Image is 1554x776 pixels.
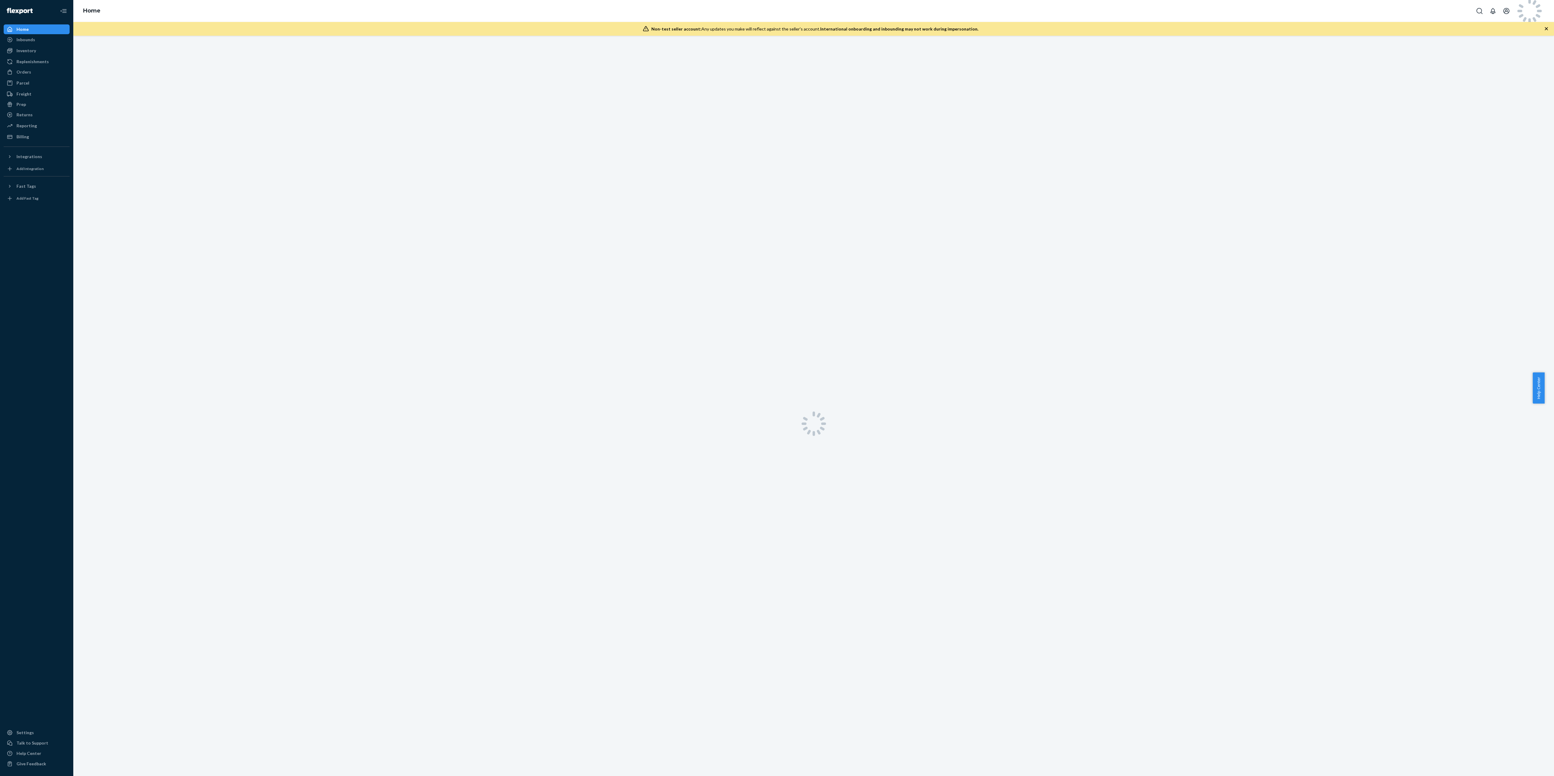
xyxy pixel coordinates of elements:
a: Replenishments [4,57,70,67]
div: Home [16,26,29,32]
div: Fast Tags [16,183,36,189]
a: Returns [4,110,70,120]
div: Talk to Support [16,740,48,746]
button: Talk to Support [4,738,70,748]
a: Home [4,24,70,34]
div: Help Center [16,750,41,756]
button: Open account menu [1500,5,1512,17]
a: Orders [4,67,70,77]
button: Give Feedback [4,759,70,769]
div: Orders [16,69,31,75]
a: Billing [4,132,70,142]
div: Inventory [16,48,36,54]
div: Inbounds [16,37,35,43]
a: Reporting [4,121,70,131]
div: Integrations [16,154,42,160]
button: Integrations [4,152,70,161]
div: Settings [16,730,34,736]
div: Add Integration [16,166,44,171]
a: Add Integration [4,164,70,174]
span: Non-test seller account: [651,26,701,31]
button: Fast Tags [4,181,70,191]
span: International onboarding and inbounding may not work during impersonation. [820,26,978,31]
a: Home [83,7,100,14]
img: Flexport logo [7,8,33,14]
button: Help Center [1533,372,1545,404]
a: Freight [4,89,70,99]
div: Add Fast Tag [16,196,38,201]
div: Give Feedback [16,761,46,767]
a: Prep [4,100,70,109]
div: Billing [16,134,29,140]
div: Parcel [16,80,29,86]
div: Any updates you make will reflect against the seller's account. [651,26,978,32]
button: Close Navigation [57,5,70,17]
a: Inventory [4,46,70,56]
a: Parcel [4,78,70,88]
a: Settings [4,728,70,738]
a: Inbounds [4,35,70,45]
div: Replenishments [16,59,49,65]
ol: breadcrumbs [78,2,105,20]
a: Help Center [4,749,70,758]
div: Reporting [16,123,37,129]
button: Open notifications [1487,5,1499,17]
div: Prep [16,101,26,107]
div: Returns [16,112,33,118]
a: Add Fast Tag [4,194,70,203]
button: Open Search Box [1473,5,1486,17]
div: Freight [16,91,31,97]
